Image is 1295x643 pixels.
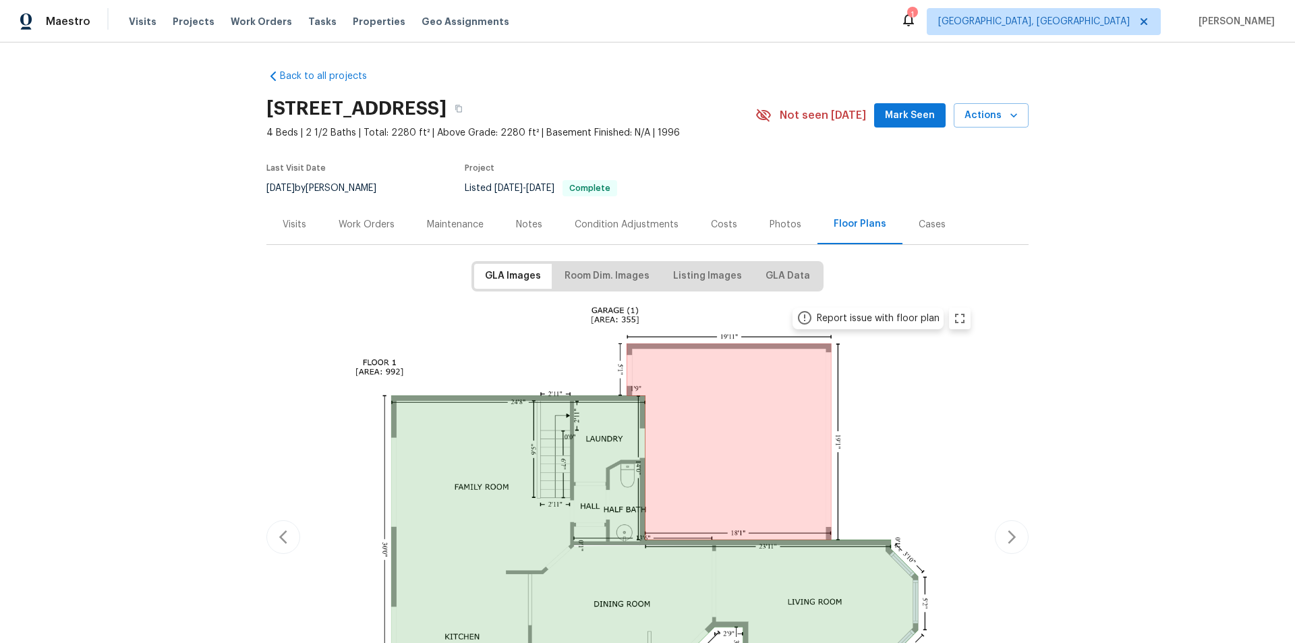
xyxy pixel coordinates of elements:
[494,184,523,193] span: [DATE]
[907,8,917,22] div: 1
[949,308,971,329] button: zoom in
[173,15,214,28] span: Projects
[755,264,821,289] button: GLA Data
[938,15,1130,28] span: [GEOGRAPHIC_DATA], [GEOGRAPHIC_DATA]
[474,264,552,289] button: GLA Images
[1193,15,1275,28] span: [PERSON_NAME]
[339,218,395,231] div: Work Orders
[447,96,471,121] button: Copy Address
[308,17,337,26] span: Tasks
[129,15,156,28] span: Visits
[266,126,755,140] span: 4 Beds | 2 1/2 Baths | Total: 2280 ft² | Above Grade: 2280 ft² | Basement Finished: N/A | 1996
[46,15,90,28] span: Maestro
[817,312,940,325] div: Report issue with floor plan
[526,184,554,193] span: [DATE]
[231,15,292,28] span: Work Orders
[516,218,542,231] div: Notes
[564,184,616,192] span: Complete
[485,268,541,285] span: GLA Images
[266,184,295,193] span: [DATE]
[575,218,679,231] div: Condition Adjustments
[834,217,886,231] div: Floor Plans
[919,218,946,231] div: Cases
[353,15,405,28] span: Properties
[673,268,742,285] span: Listing Images
[885,107,935,124] span: Mark Seen
[465,184,617,193] span: Listed
[780,109,866,122] span: Not seen [DATE]
[494,184,554,193] span: -
[266,164,326,172] span: Last Visit Date
[662,264,753,289] button: Listing Images
[427,218,484,231] div: Maintenance
[266,102,447,115] h2: [STREET_ADDRESS]
[874,103,946,128] button: Mark Seen
[283,218,306,231] div: Visits
[965,107,1018,124] span: Actions
[554,264,660,289] button: Room Dim. Images
[711,218,737,231] div: Costs
[766,268,810,285] span: GLA Data
[954,103,1029,128] button: Actions
[565,268,650,285] span: Room Dim. Images
[770,218,801,231] div: Photos
[266,69,396,83] a: Back to all projects
[465,164,494,172] span: Project
[266,180,393,196] div: by [PERSON_NAME]
[422,15,509,28] span: Geo Assignments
